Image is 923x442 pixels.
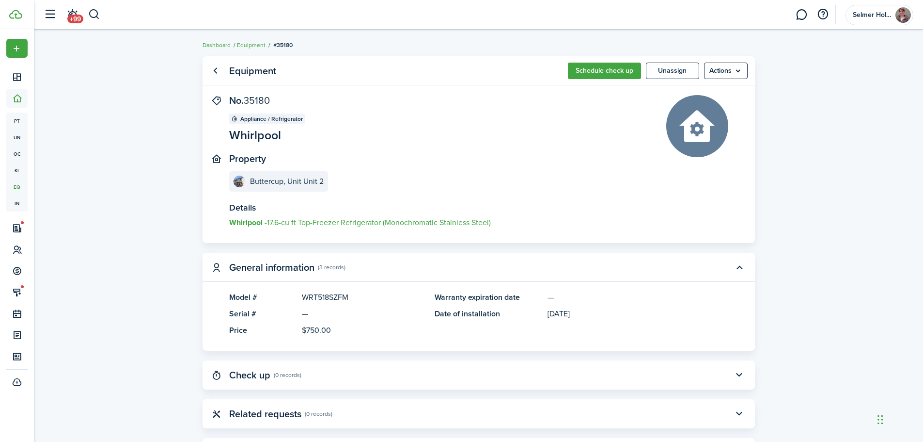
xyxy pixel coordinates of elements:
[435,292,543,303] panel-main-title: Warranty expiration date
[435,308,543,320] panel-main-title: Date of installation
[6,39,28,58] button: Open menu
[305,409,332,418] panel-main-subtitle: (0 records)
[88,6,100,23] button: Search
[244,93,270,108] panel-main-text: 35180
[41,5,59,24] button: Open sidebar
[229,153,266,164] panel-main-title: Property
[63,2,81,27] a: Notifications
[229,65,276,77] panel-main-title: Equipment
[302,292,425,303] panel-main-description: WRT518SZFM
[762,337,923,442] iframe: Chat Widget
[302,325,425,336] panel-main-description: $750.00
[274,371,301,379] panel-main-subtitle: (0 records)
[229,370,270,381] panel-main-title: Check up
[6,195,28,212] a: in
[250,177,324,186] e-details-info-title: Buttercup, Unit Unit 2
[568,63,641,79] button: Schedule check up
[548,292,728,303] panel-main-description: —
[207,63,224,79] a: Go back
[273,41,293,49] span: #35180
[318,263,345,272] panel-main-subtitle: (3 records)
[548,308,728,320] panel-main-description: [DATE]
[9,10,22,19] img: TenantCloud
[229,217,267,228] strong: Whirlpool -
[229,95,270,106] panel-main-title: No.
[731,367,748,383] button: Toggle accordion
[229,129,281,141] panel-main-description: Whirlpool
[229,325,297,336] panel-main-title: Price
[814,6,831,23] button: Open resource center
[6,113,28,129] a: pt
[704,63,748,79] menu-btn: Actions
[229,201,728,214] panel-main-title: Details
[234,176,245,187] img: Buttercup
[6,179,28,195] a: eq
[877,405,883,434] div: Drag
[229,409,301,420] panel-main-title: Related requests
[229,262,314,273] panel-main-title: General information
[853,12,892,18] span: Selmer Holdings, LLC
[203,41,231,49] a: Dashboard
[646,63,699,79] button: Unassign
[229,308,297,320] panel-main-title: Serial #
[731,406,748,422] button: Toggle accordion
[895,7,911,23] img: Selmer Holdings, LLC
[6,146,28,162] a: oc
[229,292,297,303] panel-main-title: Model #
[731,259,748,276] button: Toggle accordion
[302,308,425,320] panel-main-description: —
[67,15,83,23] span: +99
[6,129,28,146] a: un
[6,162,28,179] a: kl
[237,41,266,49] a: Equipment
[240,115,303,123] span: Appliance / Refrigerator
[704,63,748,79] button: Open menu
[203,292,755,351] panel-main-body: Toggle accordion
[229,217,491,228] a: Whirlpool -17.6-cu ft Top-Freezer Refrigerator (Monochromatic Stainless Steel)
[792,2,811,27] a: Messaging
